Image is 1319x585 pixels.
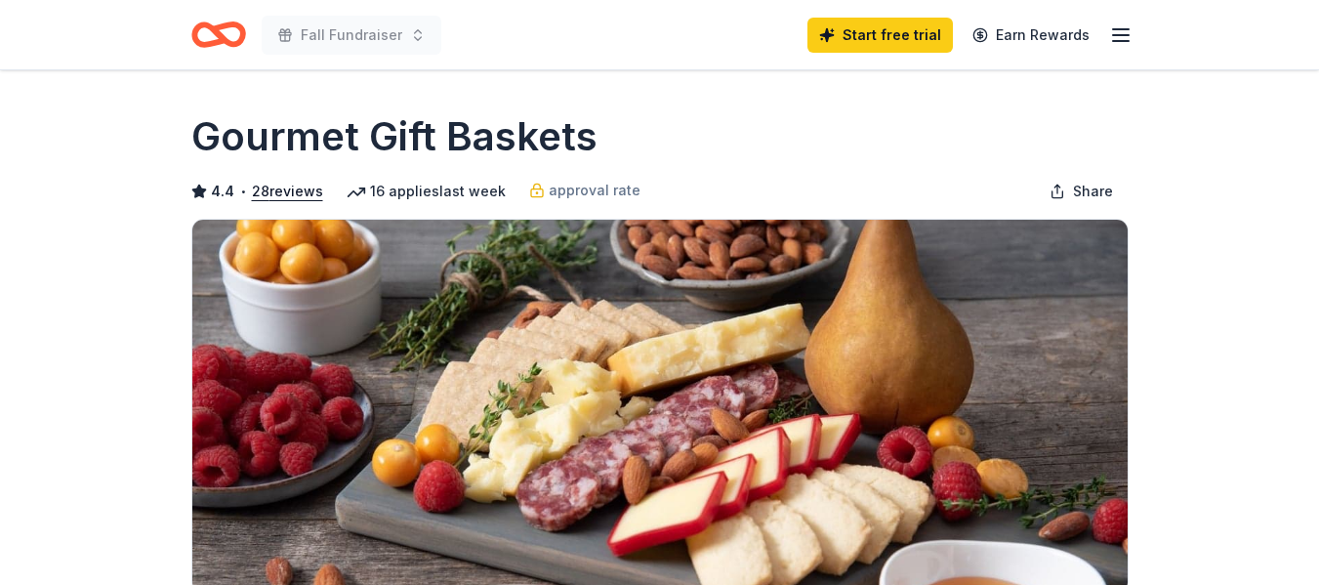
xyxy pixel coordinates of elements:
[1034,172,1129,211] button: Share
[262,16,441,55] button: Fall Fundraiser
[191,109,598,164] h1: Gourmet Gift Baskets
[211,180,234,203] span: 4.4
[347,180,506,203] div: 16 applies last week
[807,18,953,53] a: Start free trial
[961,18,1101,53] a: Earn Rewards
[549,179,640,202] span: approval rate
[1073,180,1113,203] span: Share
[239,184,246,199] span: •
[252,180,323,203] button: 28reviews
[301,23,402,47] span: Fall Fundraiser
[529,179,640,202] a: approval rate
[191,12,246,58] a: Home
